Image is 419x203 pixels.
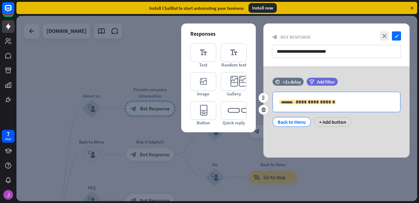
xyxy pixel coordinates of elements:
[5,137,11,141] div: days
[248,3,277,13] div: Install now
[5,2,23,21] button: Open LiveChat chat widget
[314,117,351,127] div: + Add button
[283,79,301,85] div: +2s delay
[280,34,311,40] span: Bot Response
[317,79,335,85] span: Add filter
[392,31,401,41] i: check
[309,80,314,84] i: filter
[380,31,389,41] i: close
[272,34,277,40] i: block_bot_response
[2,130,15,143] a: 7 days
[275,80,280,84] i: time
[278,117,306,126] div: Back to Menu
[7,131,10,137] div: 7
[149,5,244,11] div: Install ChatBot to start automating your business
